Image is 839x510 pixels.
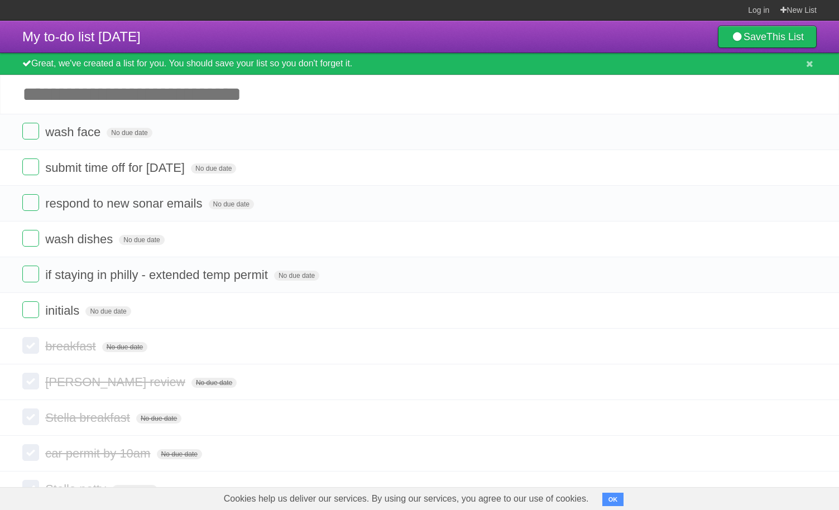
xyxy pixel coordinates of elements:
[22,301,39,318] label: Done
[274,271,319,281] span: No due date
[45,232,116,246] span: wash dishes
[22,29,141,44] span: My to-do list [DATE]
[136,413,181,424] span: No due date
[45,304,82,317] span: initials
[209,199,254,209] span: No due date
[119,235,164,245] span: No due date
[191,163,236,174] span: No due date
[45,375,188,389] span: [PERSON_NAME] review
[602,493,624,506] button: OK
[22,266,39,282] label: Done
[45,482,109,496] span: Stella potty
[112,485,157,495] span: No due date
[22,230,39,247] label: Done
[22,444,39,461] label: Done
[45,411,133,425] span: Stella breakfast
[102,342,147,352] span: No due date
[45,125,103,139] span: wash face
[22,194,39,211] label: Done
[107,128,152,138] span: No due date
[718,26,817,48] a: SaveThis List
[45,196,205,210] span: respond to new sonar emails
[22,373,39,389] label: Done
[213,488,600,510] span: Cookies help us deliver our services. By using our services, you agree to our use of cookies.
[22,158,39,175] label: Done
[45,268,271,282] span: if staying in philly - extended temp permit
[22,480,39,497] label: Done
[22,408,39,425] label: Done
[157,449,202,459] span: No due date
[45,446,153,460] span: car permit by 10am
[45,161,188,175] span: submit time off for [DATE]
[191,378,237,388] span: No due date
[85,306,131,316] span: No due date
[22,123,39,139] label: Done
[22,337,39,354] label: Done
[766,31,804,42] b: This List
[45,339,99,353] span: breakfast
